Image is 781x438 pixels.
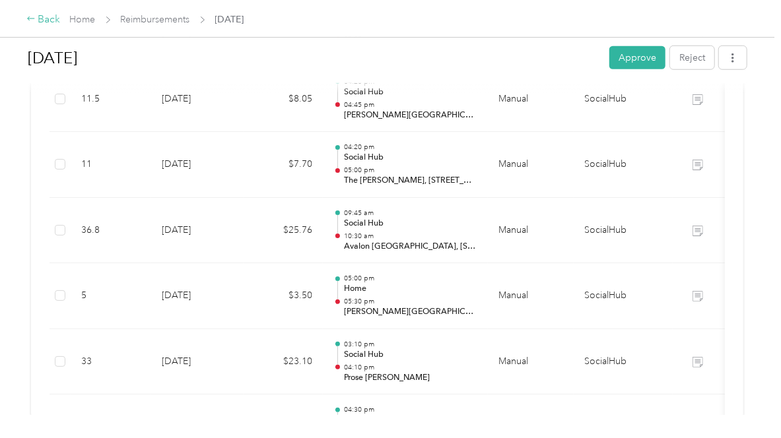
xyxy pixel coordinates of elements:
[344,208,477,218] p: 09:45 am
[574,329,673,395] td: SocialHub
[344,297,477,306] p: 05:30 pm
[344,175,477,187] p: The [PERSON_NAME], [STREET_ADDRESS][PERSON_NAME]
[344,405,477,414] p: 04:30 pm
[70,14,96,25] a: Home
[344,340,477,349] p: 03:10 pm
[344,372,477,384] p: Prose [PERSON_NAME]
[574,263,673,329] td: SocialHub
[28,42,600,74] h1: Aug 2025
[151,329,244,395] td: [DATE]
[215,13,244,26] span: [DATE]
[344,363,477,372] p: 04:10 pm
[344,100,477,109] p: 04:45 pm
[344,349,477,361] p: Social Hub
[244,329,323,395] td: $23.10
[121,14,190,25] a: Reimbursements
[71,329,151,395] td: 33
[488,198,574,264] td: Manual
[344,274,477,283] p: 05:00 pm
[488,67,574,133] td: Manual
[344,232,477,241] p: 10:30 am
[71,67,151,133] td: 11.5
[488,132,574,198] td: Manual
[609,46,665,69] button: Approve
[574,198,673,264] td: SocialHub
[707,364,781,438] iframe: Everlance-gr Chat Button Frame
[244,263,323,329] td: $3.50
[488,329,574,395] td: Manual
[574,67,673,133] td: SocialHub
[71,198,151,264] td: 36.8
[670,46,714,69] button: Reject
[151,132,244,198] td: [DATE]
[151,198,244,264] td: [DATE]
[344,283,477,295] p: Home
[344,166,477,175] p: 05:00 pm
[71,263,151,329] td: 5
[574,132,673,198] td: SocialHub
[244,67,323,133] td: $8.05
[344,142,477,152] p: 04:20 pm
[344,241,477,253] p: Avalon [GEOGRAPHIC_DATA], [STREET_ADDRESS]
[344,414,477,426] p: Social Hub
[151,67,244,133] td: [DATE]
[244,198,323,264] td: $25.76
[344,218,477,230] p: Social Hub
[344,109,477,121] p: [PERSON_NAME][GEOGRAPHIC_DATA], [STREET_ADDRESS][PERSON_NAME]
[151,263,244,329] td: [DATE]
[244,132,323,198] td: $7.70
[26,12,61,28] div: Back
[71,132,151,198] td: 11
[488,263,574,329] td: Manual
[344,306,477,318] p: [PERSON_NAME][GEOGRAPHIC_DATA], [STREET_ADDRESS][DEMOGRAPHIC_DATA]
[344,152,477,164] p: Social Hub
